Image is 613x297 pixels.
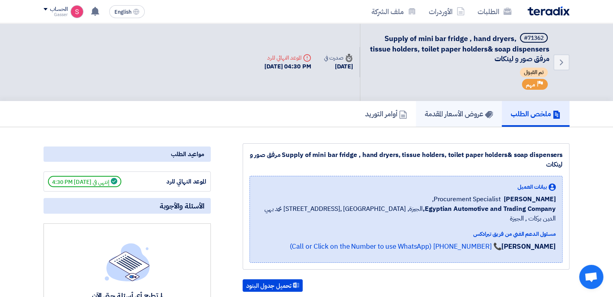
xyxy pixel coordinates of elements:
img: Teradix logo [528,6,569,16]
a: الأوردرات [422,2,471,21]
div: صدرت في [324,54,353,62]
b: Egyptian Automotive and Trading Company, [423,204,556,214]
div: [DATE] [324,62,353,71]
span: تم القبول [520,68,548,77]
a: أوامر التوريد [356,101,416,127]
div: [DATE] 04:30 PM [264,62,311,71]
h5: عروض الأسعار المقدمة [425,109,493,118]
div: Gasser [44,12,67,17]
a: عروض الأسعار المقدمة [416,101,502,127]
strong: [PERSON_NAME] [501,241,556,252]
span: بيانات العميل [517,183,547,191]
h5: Supply of mini bar fridge , hand dryers, tissue holders, toilet paper holders& soap dispensers مر... [370,33,549,64]
span: الجيزة, [GEOGRAPHIC_DATA] ,[STREET_ADDRESS] محمد بهي الدين بركات , الجيزة [256,204,556,223]
div: #71362 [524,35,544,41]
img: empty_state_list.svg [105,243,150,281]
a: ملخص الطلب [502,101,569,127]
div: مواعيد الطلب [44,146,211,162]
button: English [109,5,145,18]
div: مسئول الدعم الفني من فريق تيرادكس [256,230,556,238]
a: 📞 [PHONE_NUMBER] (Call or Click on the Number to use WhatsApp) [289,241,501,252]
a: الطلبات [471,2,518,21]
h5: ملخص الطلب [511,109,561,118]
div: Supply of mini bar fridge , hand dryers, tissue holders, toilet paper holders& soap dispensers مر... [249,150,563,169]
div: Open chat [579,265,603,289]
span: English [114,9,131,15]
div: الحساب [50,6,67,13]
button: تحميل جدول البنود [243,279,303,292]
span: إنتهي في [DATE] 4:30 PM [48,176,121,187]
span: مهم [526,81,535,89]
span: Procurement Specialist, [432,194,501,204]
span: الأسئلة والأجوبة [160,201,204,210]
img: unnamed_1748516558010.png [71,5,83,18]
a: ملف الشركة [365,2,422,21]
span: [PERSON_NAME] [504,194,556,204]
div: الموعد النهائي للرد [146,177,206,186]
div: الموعد النهائي للرد [264,54,311,62]
h5: أوامر التوريد [365,109,407,118]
